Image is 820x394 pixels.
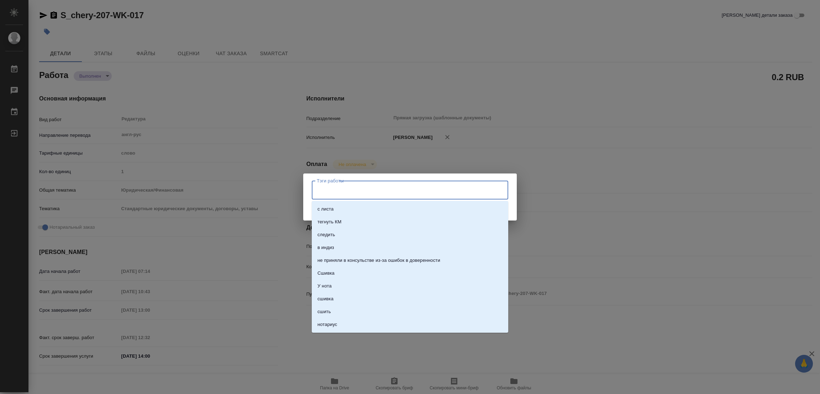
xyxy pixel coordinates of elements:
[317,282,332,290] p: У нота
[317,308,331,315] p: сшить
[317,231,335,238] p: следить
[317,321,337,328] p: нотариус
[317,270,335,277] p: Сшивка
[317,257,440,264] p: не приняли в консульстве из-за ошибок в доверенности
[317,244,334,251] p: в индиз
[317,295,333,302] p: сшивка
[317,218,341,225] p: тегнуть КМ
[317,206,333,213] p: с листа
